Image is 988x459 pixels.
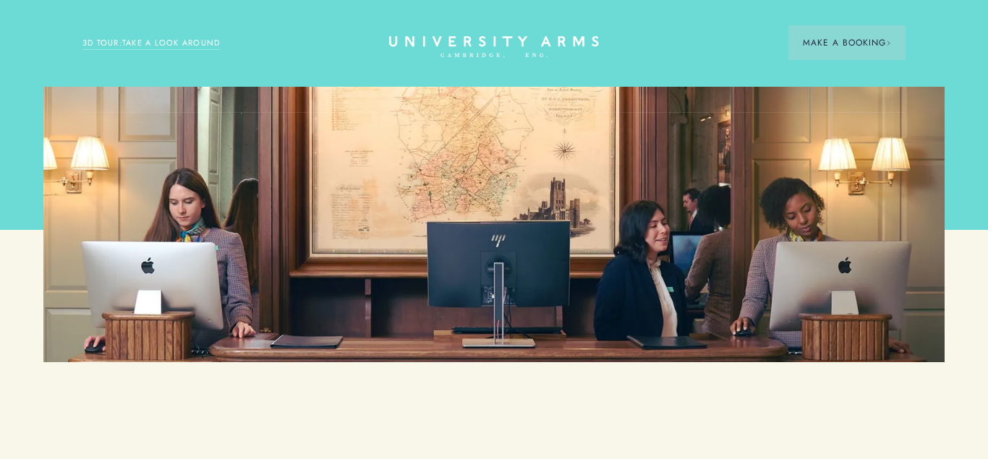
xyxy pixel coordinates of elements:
[788,25,906,60] button: Make a BookingArrow icon
[389,36,599,59] a: Home
[82,37,221,50] a: 3D TOUR:TAKE A LOOK AROUND
[886,40,891,46] img: Arrow icon
[43,87,945,362] img: image-5623dd55eb3be5e1f220c14097a2109fa32372e4-2048x1119-jpg
[803,36,891,49] span: Make a Booking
